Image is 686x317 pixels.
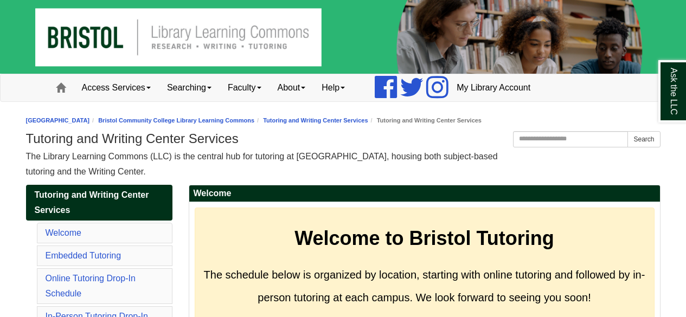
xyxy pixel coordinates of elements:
[74,74,159,101] a: Access Services
[26,152,498,176] span: The Library Learning Commons (LLC) is the central hub for tutoring at [GEOGRAPHIC_DATA], housing ...
[448,74,538,101] a: My Library Account
[368,115,482,126] li: Tutoring and Writing Center Services
[26,131,661,146] h1: Tutoring and Writing Center Services
[46,274,136,298] a: Online Tutoring Drop-In Schedule
[159,74,220,101] a: Searching
[263,117,368,124] a: Tutoring and Writing Center Services
[26,115,661,126] nav: breadcrumb
[26,117,90,124] a: [GEOGRAPHIC_DATA]
[204,269,645,303] span: The schedule below is organized by location, starting with online tutoring and followed by in-per...
[627,131,660,147] button: Search
[270,74,314,101] a: About
[35,190,149,215] span: Tutoring and Writing Center Services
[46,228,81,237] a: Welcome
[98,117,254,124] a: Bristol Community College Library Learning Commons
[220,74,270,101] a: Faculty
[26,185,172,221] a: Tutoring and Writing Center Services
[46,251,121,260] a: Embedded Tutoring
[313,74,353,101] a: Help
[294,227,554,249] strong: Welcome to Bristol Tutoring
[189,185,660,202] h2: Welcome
